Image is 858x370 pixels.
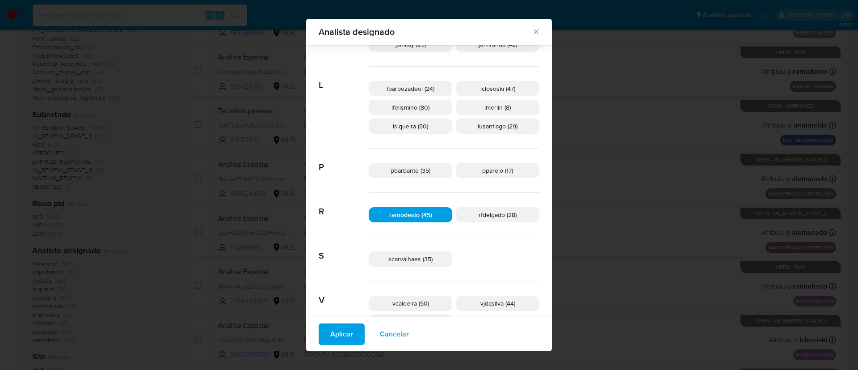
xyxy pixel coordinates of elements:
span: S [319,237,369,261]
div: lsiqueira (50) [369,119,452,134]
div: lbarbozadeol (24) [369,81,452,96]
span: Aplicar [330,324,353,344]
button: Aplicar [319,323,365,345]
span: Cancelar [380,324,409,344]
div: vsantiago (11) [369,315,452,330]
span: lsiqueira (50) [393,122,428,131]
span: pparelo (17) [482,166,513,175]
span: ramodesto (45) [389,210,432,219]
span: lmerlin (8) [484,103,511,112]
div: vcaldeira (50) [369,296,452,311]
span: vcaldeira (50) [392,299,429,308]
span: vjdasilva (44) [480,299,515,308]
span: pbarbante (35) [391,166,430,175]
span: L [319,67,369,91]
div: vjdasilva (44) [456,296,539,311]
div: rfdelgado (28) [456,207,539,222]
span: Analista designado [319,27,532,36]
button: Fechar [532,27,540,35]
div: pparelo (17) [456,163,539,178]
div: lclososki (47) [456,81,539,96]
button: Cancelar [368,323,421,345]
span: P [319,149,369,173]
span: lbarbozadeol (24) [387,84,434,93]
span: lfelismino (80) [391,103,429,112]
div: ramodesto (45) [369,207,452,222]
div: pbarbante (35) [369,163,452,178]
span: lusantiago (29) [478,122,517,131]
span: rfdelgado (28) [479,210,517,219]
span: lclososki (47) [480,84,515,93]
span: scarvalhaes (35) [388,255,433,264]
span: V [319,281,369,306]
div: lmerlin (8) [456,100,539,115]
div: lfelismino (80) [369,100,452,115]
span: R [319,193,369,217]
div: lusantiago (29) [456,119,539,134]
div: scarvalhaes (35) [369,251,452,267]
